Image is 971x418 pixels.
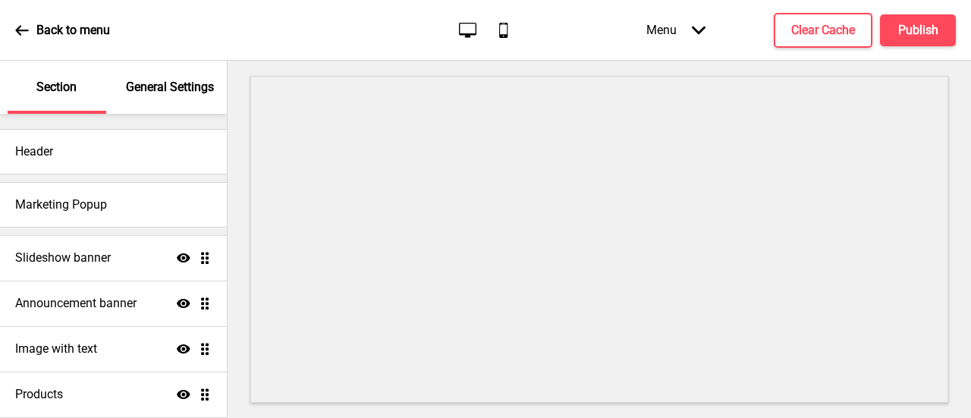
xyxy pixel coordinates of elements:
[126,79,214,96] p: General Settings
[898,22,938,39] h4: Publish
[36,79,77,96] p: Section
[15,196,107,213] h4: Marketing Popup
[791,22,855,39] h4: Clear Cache
[880,14,956,46] button: Publish
[631,8,721,52] div: Menu
[15,295,137,312] h4: Announcement banner
[774,13,872,48] button: Clear Cache
[15,143,53,160] h4: Header
[15,386,63,403] h4: Products
[36,22,110,39] p: Back to menu
[15,250,111,266] h4: Slideshow banner
[15,10,110,51] a: Back to menu
[15,341,97,357] h4: Image with text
